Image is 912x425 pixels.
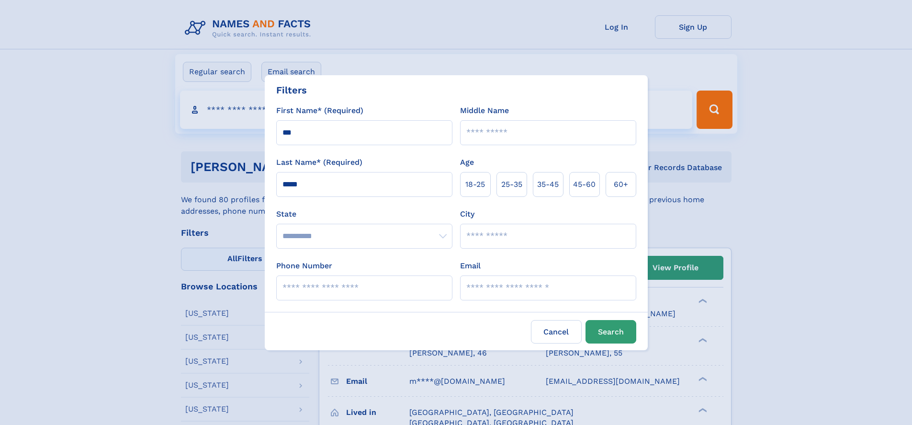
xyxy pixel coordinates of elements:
label: Middle Name [460,105,509,116]
span: 25‑35 [501,179,522,190]
button: Search [585,320,636,344]
label: Phone Number [276,260,332,272]
label: State [276,208,452,220]
label: Cancel [531,320,582,344]
span: 35‑45 [537,179,559,190]
label: Email [460,260,481,272]
label: City [460,208,474,220]
label: First Name* (Required) [276,105,363,116]
span: 18‑25 [465,179,485,190]
label: Age [460,157,474,168]
label: Last Name* (Required) [276,157,362,168]
div: Filters [276,83,307,97]
span: 60+ [614,179,628,190]
span: 45‑60 [573,179,596,190]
